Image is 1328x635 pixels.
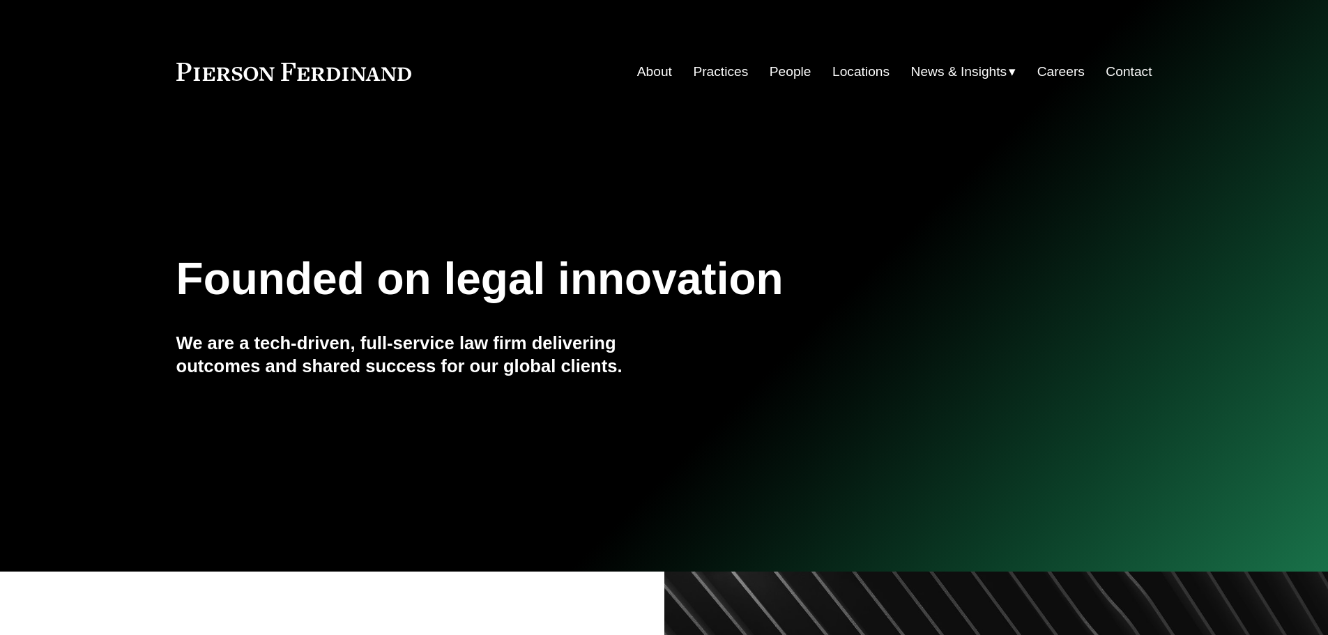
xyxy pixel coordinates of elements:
a: Practices [693,59,748,85]
a: folder dropdown [911,59,1016,85]
a: Careers [1037,59,1085,85]
span: News & Insights [911,60,1007,84]
h1: Founded on legal innovation [176,254,990,305]
h4: We are a tech-driven, full-service law firm delivering outcomes and shared success for our global... [176,332,664,377]
a: About [637,59,672,85]
a: People [770,59,811,85]
a: Contact [1106,59,1152,85]
a: Locations [832,59,890,85]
